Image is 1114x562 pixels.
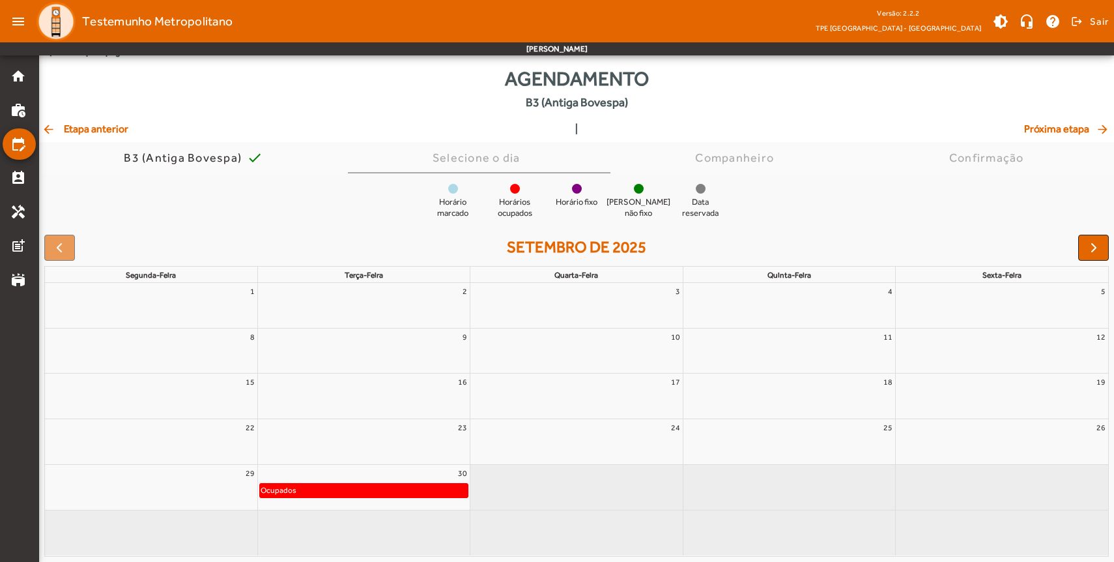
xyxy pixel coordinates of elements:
[816,5,981,22] div: Versão: 2.2.2
[5,8,31,35] mat-icon: menu
[82,11,233,32] span: Testemunho Metropolitano
[243,419,257,436] a: 22 de setembro de 2025
[683,283,895,328] td: 4 de setembro de 2025
[433,151,526,164] div: Selecione o dia
[42,123,57,136] mat-icon: arrow_back
[243,465,257,482] a: 29 de setembro de 2025
[1090,11,1109,32] span: Sair
[257,374,470,419] td: 16 de setembro de 2025
[124,151,247,164] div: B3 (Antiga Bovespa)
[45,465,257,510] td: 29 de setembro de 2025
[470,374,683,419] td: 17 de setembro de 2025
[10,136,26,152] mat-icon: edit_calendar
[45,374,257,419] td: 15 de setembro de 2025
[257,465,470,510] td: 30 de setembro de 2025
[10,170,26,186] mat-icon: perm_contact_calendar
[10,204,26,220] mat-icon: handyman
[455,419,470,436] a: 23 de setembro de 2025
[10,238,26,254] mat-icon: post_add
[556,197,597,208] span: Horário fixo
[552,268,601,282] a: quarta-feira
[668,329,683,346] a: 10 de setembro de 2025
[505,64,649,93] span: Agendamento
[45,283,257,328] td: 1 de setembro de 2025
[248,283,257,300] a: 1 de setembro de 2025
[607,197,670,219] span: [PERSON_NAME] não fixo
[248,329,257,346] a: 8 de setembro de 2025
[1094,329,1108,346] a: 12 de setembro de 2025
[507,238,646,257] h2: setembro de 2025
[123,268,179,282] a: segunda-feira
[896,283,1108,328] td: 5 de setembro de 2025
[10,272,26,288] mat-icon: stadium
[460,329,470,346] a: 9 de setembro de 2025
[1069,12,1109,31] button: Sair
[455,465,470,482] a: 30 de setembro de 2025
[896,374,1108,419] td: 19 de setembro de 2025
[36,2,76,41] img: Logo TPE
[683,374,895,419] td: 18 de setembro de 2025
[10,68,26,84] mat-icon: home
[10,102,26,118] mat-icon: work_history
[765,268,814,282] a: quinta-feira
[1094,419,1108,436] a: 26 de setembro de 2025
[526,93,628,111] span: B3 (Antiga Bovespa)
[489,197,541,219] span: Horários ocupados
[668,419,683,436] a: 24 de setembro de 2025
[42,121,128,137] span: Etapa anterior
[257,328,470,374] td: 9 de setembro de 2025
[683,328,895,374] td: 11 de setembro de 2025
[460,283,470,300] a: 2 de setembro de 2025
[673,283,683,300] a: 3 de setembro de 2025
[257,419,470,465] td: 23 de setembro de 2025
[243,374,257,391] a: 15 de setembro de 2025
[881,329,895,346] a: 11 de setembro de 2025
[674,197,726,219] span: Data reservada
[470,328,683,374] td: 10 de setembro de 2025
[1096,123,1111,136] mat-icon: arrow_forward
[816,22,981,35] span: TPE [GEOGRAPHIC_DATA] - [GEOGRAPHIC_DATA]
[896,419,1108,465] td: 26 de setembro de 2025
[45,419,257,465] td: 22 de setembro de 2025
[45,328,257,374] td: 8 de setembro de 2025
[342,268,386,282] a: terça-feira
[470,283,683,328] td: 3 de setembro de 2025
[247,150,263,166] mat-icon: check
[1024,121,1111,137] span: Próxima etapa
[980,268,1024,282] a: sexta-feira
[455,374,470,391] a: 16 de setembro de 2025
[260,484,297,497] div: Ocupados
[683,419,895,465] td: 25 de setembro de 2025
[470,419,683,465] td: 24 de setembro de 2025
[31,2,233,41] a: Testemunho Metropolitano
[885,283,895,300] a: 4 de setembro de 2025
[257,283,470,328] td: 2 de setembro de 2025
[881,419,895,436] a: 25 de setembro de 2025
[896,328,1108,374] td: 12 de setembro de 2025
[695,151,779,164] div: Companheiro
[427,197,479,219] span: Horário marcado
[575,121,578,137] span: |
[881,374,895,391] a: 18 de setembro de 2025
[668,374,683,391] a: 17 de setembro de 2025
[1098,283,1108,300] a: 5 de setembro de 2025
[1094,374,1108,391] a: 19 de setembro de 2025
[949,151,1029,164] div: Confirmação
